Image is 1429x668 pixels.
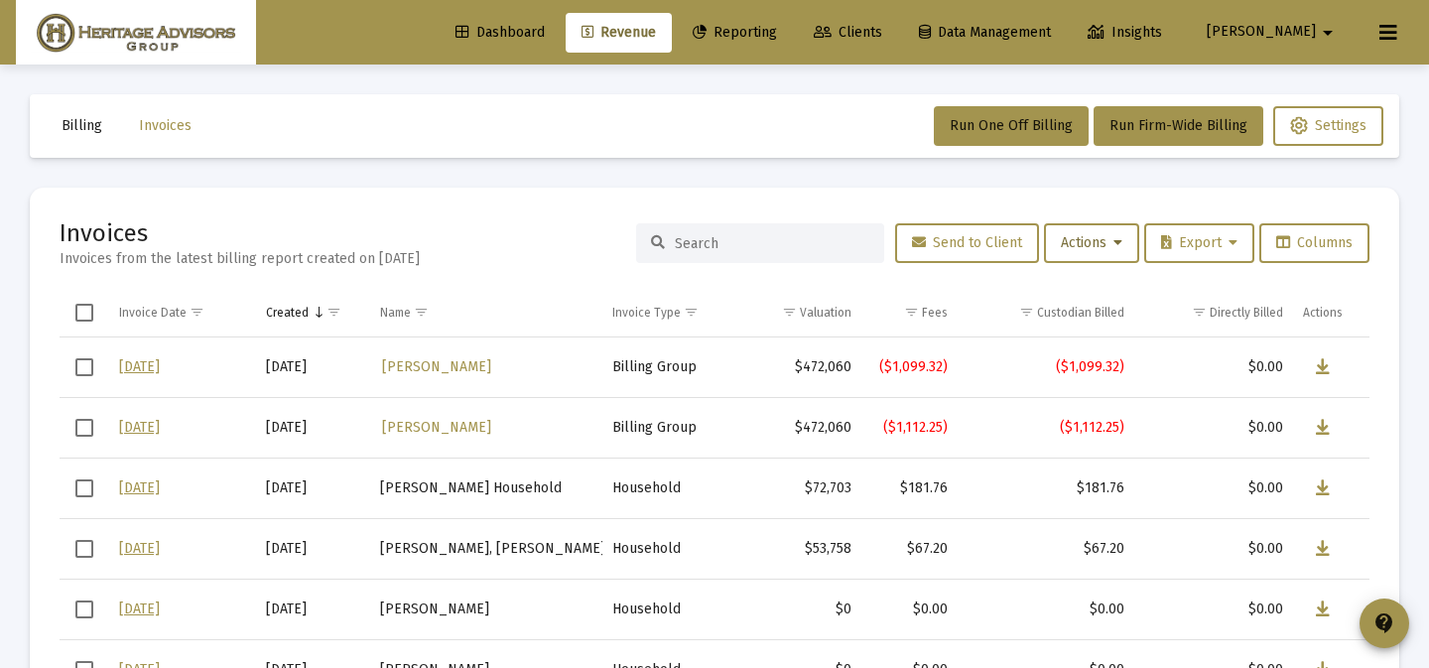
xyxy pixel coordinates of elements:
span: [PERSON_NAME] [1207,24,1316,41]
td: Column Created [256,289,369,336]
a: [DATE] [119,419,160,436]
a: Revenue [566,13,672,53]
span: Invoices [139,117,192,134]
a: Data Management [903,13,1067,53]
div: Valuation [800,305,851,321]
td: Column Directly Billed [1134,289,1293,336]
span: Show filter options for column 'Custodian Billed' [1019,305,1034,320]
span: Export [1161,234,1237,251]
span: Settings [1290,117,1366,134]
td: Billing Group [602,397,734,458]
div: $181.76 [968,478,1124,498]
span: Columns [1276,234,1353,251]
td: [DATE] [256,337,369,398]
div: Name [380,305,411,321]
span: Show filter options for column 'Directly Billed' [1192,305,1207,320]
span: Show filter options for column 'Created' [326,305,341,320]
td: Column Name [370,289,603,336]
td: Household [602,458,734,518]
span: Show filter options for column 'Invoice Type' [684,305,699,320]
div: Select row [75,419,93,437]
td: Billing Group [602,337,734,398]
td: [DATE] [256,458,369,518]
td: $53,758 [734,518,861,579]
div: Created [266,305,309,321]
td: [DATE] [256,397,369,458]
mat-icon: arrow_drop_down [1316,13,1340,53]
div: Invoices from the latest billing report created on [DATE] [60,249,420,269]
div: $0.00 [968,600,1124,619]
a: [PERSON_NAME] [380,352,493,381]
input: Search [675,235,869,252]
td: $0.00 [1134,579,1293,639]
span: Run One Off Billing [950,117,1073,134]
div: ($1,112.25) [871,418,949,438]
span: Show filter options for column 'Valuation' [782,305,797,320]
td: $0.00 [1134,458,1293,518]
a: Dashboard [440,13,561,53]
span: [PERSON_NAME] [382,358,491,375]
td: Column Invoice Date [109,289,256,336]
span: [PERSON_NAME] [382,419,491,436]
td: Column Invoice Type [602,289,734,336]
td: $0.00 [1134,397,1293,458]
td: Household [602,518,734,579]
a: [DATE] [119,358,160,375]
td: $0.00 [1134,337,1293,398]
a: [PERSON_NAME] [380,413,493,442]
div: Invoice Date [119,305,187,321]
button: Billing [46,106,118,146]
td: $72,703 [734,458,861,518]
a: Clients [798,13,898,53]
td: $472,060 [734,397,861,458]
td: $0.00 [1134,518,1293,579]
a: [DATE] [119,479,160,496]
span: Run Firm-Wide Billing [1109,117,1247,134]
div: $67.20 [968,539,1124,559]
button: Send to Client [895,223,1039,263]
h2: Invoices [60,217,420,249]
div: [PERSON_NAME] [380,600,593,619]
button: Actions [1044,223,1139,263]
span: Revenue [582,24,656,41]
span: Insights [1088,24,1162,41]
td: [DATE] [256,518,369,579]
div: Select row [75,479,93,497]
div: $181.76 [871,478,949,498]
span: Data Management [919,24,1051,41]
a: Reporting [677,13,793,53]
td: $472,060 [734,337,861,398]
span: Dashboard [455,24,545,41]
button: Export [1144,223,1254,263]
button: Columns [1259,223,1369,263]
span: Show filter options for column 'Name' [414,305,429,320]
td: Column Valuation [734,289,861,336]
div: Select row [75,358,93,376]
div: Select row [75,601,93,618]
td: $0 [734,579,861,639]
td: [DATE] [256,579,369,639]
td: Household [602,579,734,639]
mat-icon: contact_support [1372,611,1396,635]
div: Fees [922,305,948,321]
div: Invoice Type [612,305,681,321]
img: Dashboard [31,13,241,53]
div: [PERSON_NAME] Household [380,478,593,498]
div: Actions [1303,305,1343,321]
span: Send to Client [912,234,1022,251]
div: [PERSON_NAME], [PERSON_NAME] [380,539,593,559]
button: Invoices [123,106,207,146]
div: $0.00 [871,600,949,619]
button: Settings [1273,106,1383,146]
span: Billing [62,117,102,134]
td: Column Actions [1293,289,1369,336]
span: Actions [1061,234,1122,251]
button: Run Firm-Wide Billing [1094,106,1263,146]
td: Column Custodian Billed [958,289,1134,336]
div: Select row [75,540,93,558]
a: Insights [1072,13,1178,53]
div: $67.20 [871,539,949,559]
div: Directly Billed [1210,305,1283,321]
span: Show filter options for column 'Invoice Date' [190,305,204,320]
span: Show filter options for column 'Fees' [904,305,919,320]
